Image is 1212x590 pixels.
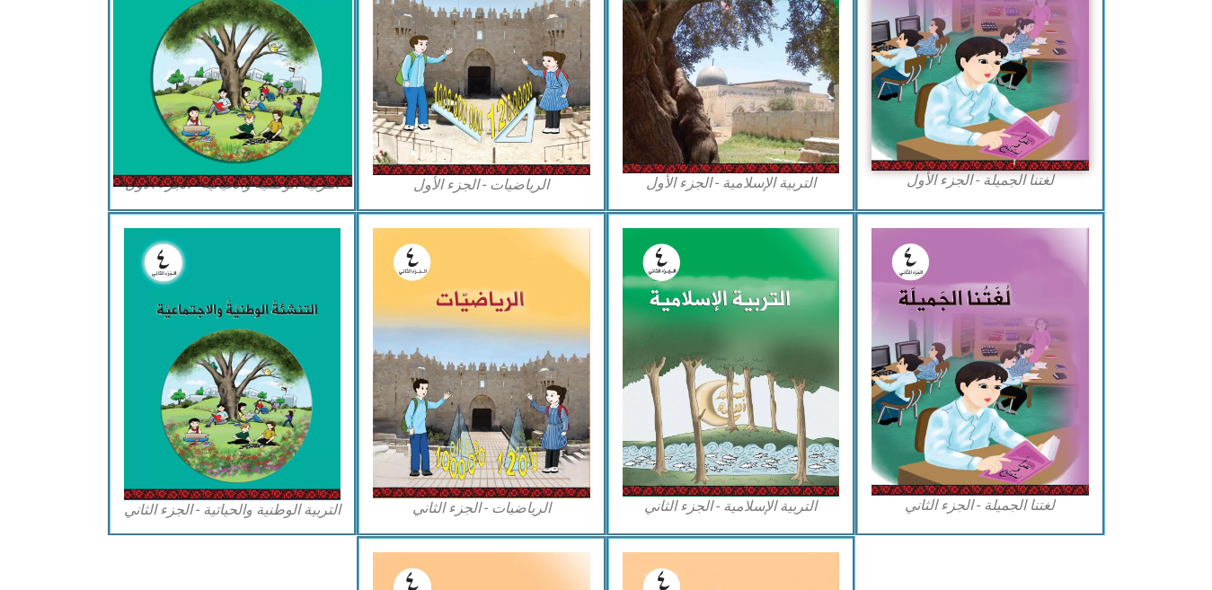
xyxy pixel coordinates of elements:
figcaption: الرياضيات - الجزء الأول​ [373,175,590,195]
figcaption: التربية الإسلامية - الجزء الثاني [623,497,840,516]
figcaption: التربية الوطنية والحياتية - الجزء الثاني [124,500,341,520]
figcaption: لغتنا الجميلة - الجزء الثاني [871,496,1089,515]
figcaption: الرياضيات - الجزء الثاني [373,498,590,518]
figcaption: التربية الإسلامية - الجزء الأول [623,173,840,193]
figcaption: لغتنا الجميلة - الجزء الأول​ [871,171,1089,190]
